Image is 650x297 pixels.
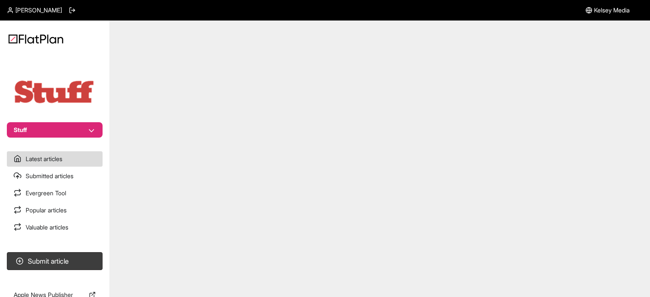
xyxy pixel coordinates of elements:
span: Kelsey Media [594,6,629,15]
a: [PERSON_NAME] [7,6,62,15]
button: Stuff [7,122,103,138]
button: Submit article [7,252,103,270]
a: Evergreen Tool [7,185,103,201]
a: Submitted articles [7,168,103,184]
span: [PERSON_NAME] [15,6,62,15]
a: Popular articles [7,203,103,218]
img: Logo [9,34,63,44]
img: Publication Logo [12,79,97,105]
a: Valuable articles [7,220,103,235]
a: Latest articles [7,151,103,167]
